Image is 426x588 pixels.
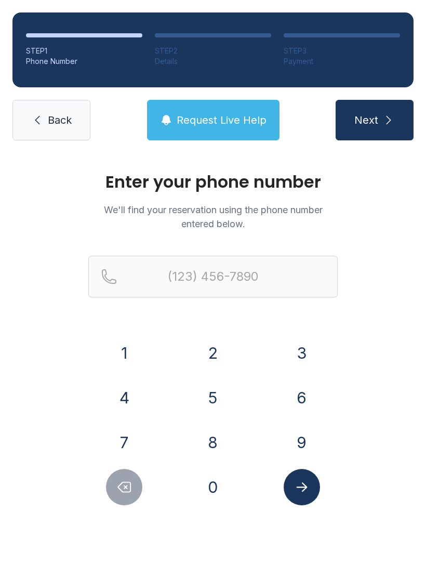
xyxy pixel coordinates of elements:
[26,46,142,56] div: STEP 1
[284,424,320,461] button: 9
[284,380,320,416] button: 6
[155,56,271,67] div: Details
[88,256,338,297] input: Reservation phone number
[284,56,400,67] div: Payment
[155,46,271,56] div: STEP 2
[48,113,72,127] span: Back
[195,424,231,461] button: 8
[354,113,378,127] span: Next
[106,380,142,416] button: 4
[284,469,320,505] button: Submit lookup form
[106,469,142,505] button: Delete number
[177,113,267,127] span: Request Live Help
[284,335,320,371] button: 3
[106,424,142,461] button: 7
[26,56,142,67] div: Phone Number
[195,469,231,505] button: 0
[284,46,400,56] div: STEP 3
[88,203,338,231] p: We'll find your reservation using the phone number entered below.
[195,380,231,416] button: 5
[195,335,231,371] button: 2
[106,335,142,371] button: 1
[88,174,338,190] h1: Enter your phone number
